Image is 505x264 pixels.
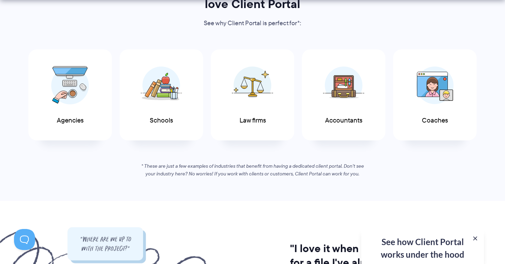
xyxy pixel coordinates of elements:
a: Schools [120,49,203,141]
iframe: Toggle Customer Support [14,229,35,250]
p: See why Client Portal is perfect for*: [162,18,343,29]
a: Law firms [211,49,294,141]
span: Accountants [325,117,362,124]
em: * These are just a few examples of industries that benefit from having a dedicated client portal.... [141,162,364,177]
a: Accountants [302,49,385,141]
span: Schools [150,117,173,124]
span: Law firms [240,117,266,124]
span: Coaches [422,117,448,124]
a: Coaches [393,49,477,141]
a: Agencies [28,49,112,141]
span: Agencies [57,117,83,124]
